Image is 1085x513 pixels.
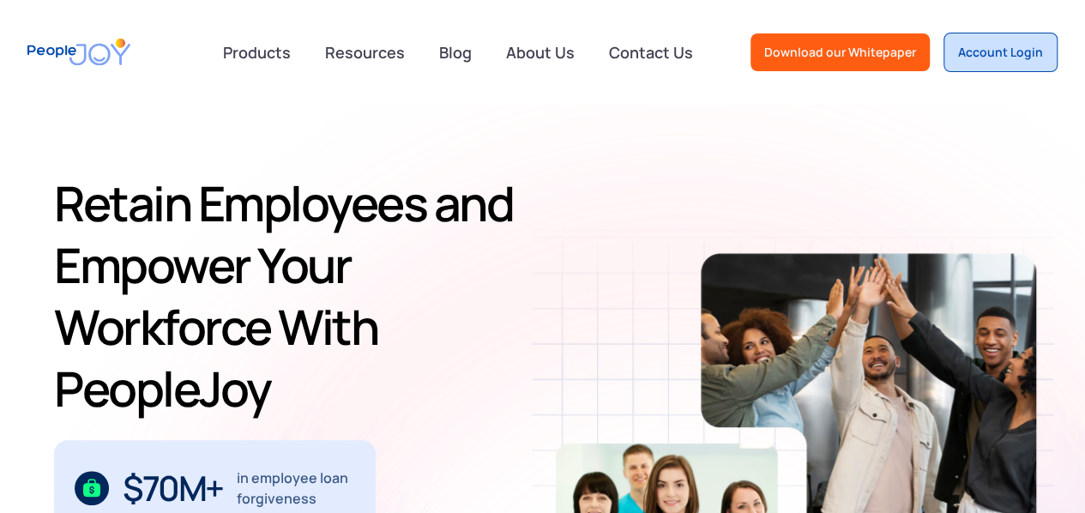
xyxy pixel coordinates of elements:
div: Products [213,35,301,69]
div: Download our Whitepaper [764,44,916,61]
a: Download our Whitepaper [750,33,930,71]
a: home [27,27,130,76]
h1: Retain Employees and Empower Your Workforce With PeopleJoy [54,172,556,419]
div: in employee loan forgiveness [237,468,356,509]
div: Account Login [958,44,1043,61]
a: Resources [315,33,415,71]
a: Account Login [943,33,1058,72]
a: Blog [429,33,482,71]
a: About Us [496,33,585,71]
div: $70M+ [123,474,223,502]
a: Contact Us [599,33,703,71]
